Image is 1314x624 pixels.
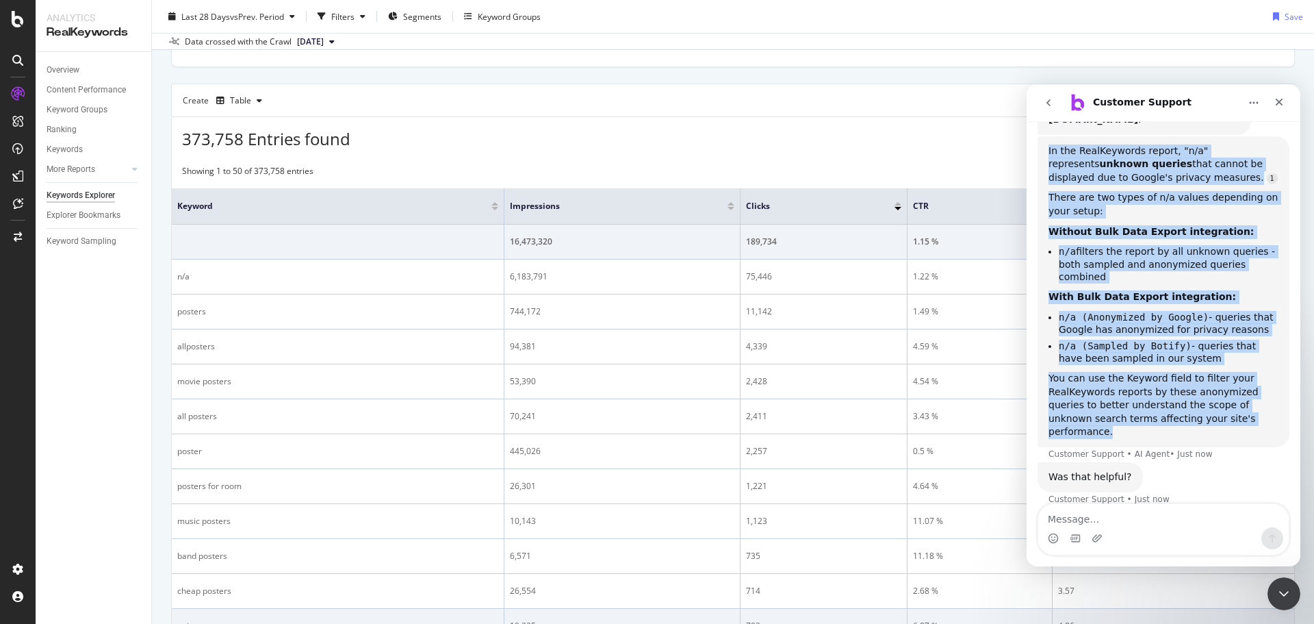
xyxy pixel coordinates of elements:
[177,410,498,423] div: all posters
[312,5,371,27] button: Filters
[47,63,142,77] a: Overview
[177,271,498,283] div: n/a
[185,36,292,48] div: Data crossed with the Crawl
[510,445,734,458] div: 445,026
[1267,577,1300,610] iframe: Intercom live chat
[47,11,140,25] div: Analytics
[510,271,734,283] div: 6,183,791
[1267,5,1303,27] button: Save
[478,10,541,22] div: Keyword Groups
[1058,585,1289,597] div: 3.57
[177,200,471,212] span: Keyword
[510,375,734,388] div: 53,390
[913,271,1046,283] div: 1.22 %
[292,34,340,50] button: [DATE]
[177,550,498,562] div: band posters
[230,97,251,105] div: Table
[177,340,498,353] div: allposters
[913,410,1046,423] div: 3.43 %
[746,480,901,492] div: 1,221
[746,236,901,248] div: 189,734
[47,63,79,77] div: Overview
[913,550,1046,562] div: 11.18 %
[913,480,1046,492] div: 4.64 %
[746,271,901,283] div: 75,446
[177,515,498,527] div: music posters
[177,305,498,318] div: posters
[403,10,441,22] span: Segments
[746,375,901,388] div: 2,428
[47,25,140,40] div: RealKeywords
[510,236,734,248] div: 16,473,320
[47,83,142,97] a: Content Performance
[47,208,120,223] div: Explorer Bookmarks
[913,340,1046,353] div: 4.59 %
[177,375,498,388] div: movie posters
[47,208,142,223] a: Explorer Bookmarks
[47,103,107,117] div: Keyword Groups
[47,188,142,203] a: Keywords Explorer
[913,375,1046,388] div: 4.54 %
[510,410,734,423] div: 70,241
[177,585,498,597] div: cheap posters
[297,36,324,48] span: 2025 Aug. 6th
[510,585,734,597] div: 26,554
[230,10,284,22] span: vs Prev. Period
[47,234,116,249] div: Keyword Sampling
[913,445,1046,458] div: 0.5 %
[746,340,901,353] div: 4,339
[510,515,734,527] div: 10,143
[1027,84,1300,566] iframe: To enrich screen reader interactions, please activate Accessibility in Grammarly extension settings
[913,236,1046,248] div: 1.15 %
[510,305,734,318] div: 744,172
[383,5,447,27] button: Segments
[746,305,901,318] div: 11,142
[510,550,734,562] div: 6,571
[746,200,874,212] span: Clicks
[181,10,230,22] span: Last 28 Days
[183,90,268,112] div: Create
[746,585,901,597] div: 714
[331,10,355,22] div: Filters
[163,5,300,27] button: Last 28 DaysvsPrev. Period
[746,410,901,423] div: 2,411
[47,188,115,203] div: Keywords Explorer
[47,162,128,177] a: More Reports
[47,234,142,249] a: Keyword Sampling
[177,480,498,492] div: posters for room
[182,127,350,150] span: 373,758 Entries found
[913,585,1046,597] div: 2.68 %
[459,5,546,27] button: Keyword Groups
[746,445,901,458] div: 2,257
[47,142,142,157] a: Keywords
[510,480,734,492] div: 26,301
[1285,10,1303,22] div: Save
